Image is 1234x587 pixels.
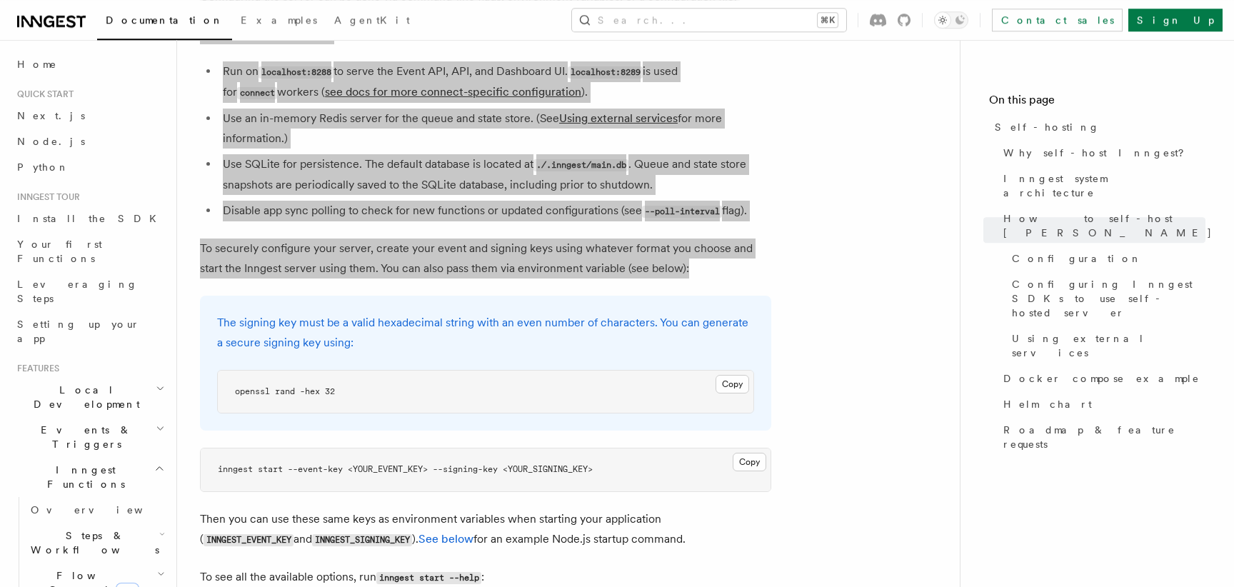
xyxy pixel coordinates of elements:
[992,9,1123,31] a: Contact sales
[312,534,412,546] code: INNGEST_SIGNING_KEY
[334,14,410,26] span: AgentKit
[17,213,165,224] span: Install the SDK
[989,114,1205,140] a: Self-hosting
[11,51,168,77] a: Home
[1006,326,1205,366] a: Using external services
[998,140,1205,166] a: Why self-host Inngest?
[533,159,628,171] code: ./.inngest/main.db
[11,206,168,231] a: Install the SDK
[11,457,168,497] button: Inngest Functions
[219,154,771,195] li: Use SQLite for persistence. The default database is located at . Queue and state store snapshots ...
[11,271,168,311] a: Leveraging Steps
[17,110,85,121] span: Next.js
[11,89,74,100] span: Quick start
[17,136,85,147] span: Node.js
[1012,331,1205,360] span: Using external services
[1006,271,1205,326] a: Configuring Inngest SDKs to use self-hosted server
[17,239,102,264] span: Your first Functions
[418,532,473,546] a: See below
[376,572,481,584] code: inngest start --help
[31,504,178,516] span: Overview
[219,61,771,103] li: Run on to serve the Event API, API, and Dashboard UI. is used for workers ( ).
[995,120,1100,134] span: Self-hosting
[106,14,224,26] span: Documentation
[11,363,59,374] span: Features
[1006,246,1205,271] a: Configuration
[998,391,1205,417] a: Helm chart
[17,318,140,344] span: Setting up your app
[232,4,326,39] a: Examples
[237,87,277,99] code: connect
[818,13,838,27] kbd: ⌘K
[733,453,766,471] button: Copy
[11,231,168,271] a: Your first Functions
[1003,423,1205,451] span: Roadmap & feature requests
[1003,146,1194,160] span: Why self-host Inngest?
[11,191,80,203] span: Inngest tour
[200,509,771,550] p: Then you can use these same keys as environment variables when starting your application ( and )....
[11,377,168,417] button: Local Development
[11,154,168,180] a: Python
[1128,9,1223,31] a: Sign Up
[998,366,1205,391] a: Docker compose example
[219,201,771,221] li: Disable app sync polling to check for new functions or updated configurations (see flag).
[241,14,317,26] span: Examples
[989,91,1205,114] h4: On this page
[326,4,418,39] a: AgentKit
[998,206,1205,246] a: How to self-host [PERSON_NAME]
[716,375,749,393] button: Copy
[568,66,643,79] code: localhost:8289
[25,497,168,523] a: Overview
[572,9,846,31] button: Search...⌘K
[25,528,159,557] span: Steps & Workflows
[219,109,771,149] li: Use an in-memory Redis server for the queue and state store. (See for more information.)
[218,464,593,474] span: inngest start --event-key <YOUR_EVENT_KEY> --signing-key <YOUR_SIGNING_KEY>
[17,161,69,173] span: Python
[204,534,294,546] code: INNGEST_EVENT_KEY
[559,111,678,125] a: Using external services
[325,85,581,99] a: see docs for more connect-specific configuration
[11,463,154,491] span: Inngest Functions
[97,4,232,40] a: Documentation
[1003,171,1205,200] span: Inngest system architecture
[934,11,968,29] button: Toggle dark mode
[17,57,57,71] span: Home
[11,311,168,351] a: Setting up your app
[1003,397,1092,411] span: Helm chart
[642,206,722,218] code: --poll-interval
[11,417,168,457] button: Events & Triggers
[998,166,1205,206] a: Inngest system architecture
[1012,251,1142,266] span: Configuration
[1012,277,1205,320] span: Configuring Inngest SDKs to use self-hosted server
[200,239,771,279] p: To securely configure your server, create your event and signing keys using whatever format you c...
[25,523,168,563] button: Steps & Workflows
[998,417,1205,457] a: Roadmap & feature requests
[11,383,156,411] span: Local Development
[17,279,138,304] span: Leveraging Steps
[217,313,754,353] p: The signing key must be a valid hexadecimal string with an even number of characters. You can gen...
[235,386,335,396] span: openssl rand -hex 32
[11,423,156,451] span: Events & Triggers
[259,66,333,79] code: localhost:8288
[1003,211,1213,240] span: How to self-host [PERSON_NAME]
[11,129,168,154] a: Node.js
[1003,371,1200,386] span: Docker compose example
[11,103,168,129] a: Next.js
